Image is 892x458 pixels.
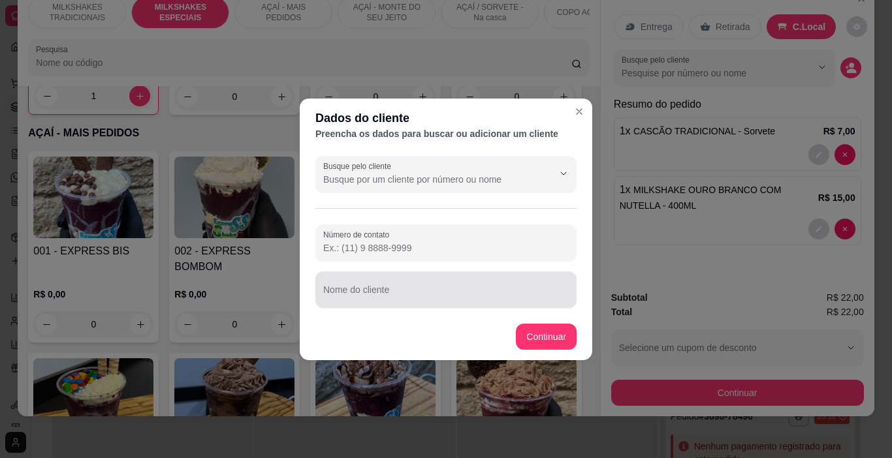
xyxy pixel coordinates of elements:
[516,324,577,350] button: Continuar
[315,109,577,127] div: Dados do cliente
[315,127,577,140] div: Preencha os dados para buscar ou adicionar um cliente
[569,101,590,122] button: Close
[323,173,532,186] input: Busque pelo cliente
[323,229,394,240] label: Número de contato
[323,241,569,254] input: Número de contato
[323,288,569,301] input: Nome do cliente
[323,160,396,172] label: Busque pelo cliente
[553,163,574,184] button: Show suggestions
